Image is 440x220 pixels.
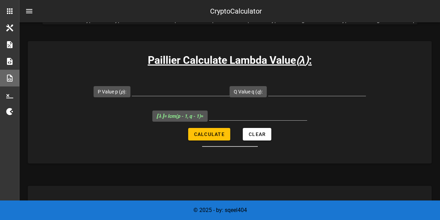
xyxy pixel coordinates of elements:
[21,3,38,20] button: nav-menu-toggle
[98,88,126,95] label: P Value p ( ):
[257,89,260,94] i: q
[248,131,266,137] span: Clear
[234,88,263,95] label: Q Value q ( ):
[188,128,230,141] button: Calculate
[28,197,432,213] h3: Paillier Calculate K Value
[121,89,123,94] i: p
[193,207,247,213] span: © 2025 - by: sqeel404
[296,54,309,66] i: ( )
[243,128,271,141] button: Clear
[299,54,305,66] b: λ
[157,113,164,119] b: [ λ ]
[28,52,432,68] h3: Paillier Calculate Lambda Value :
[210,6,262,16] div: CryptoCalculator
[157,113,201,119] i: = lcm(p - 1, q - 1)
[157,113,204,119] span: =
[194,131,225,137] span: Calculate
